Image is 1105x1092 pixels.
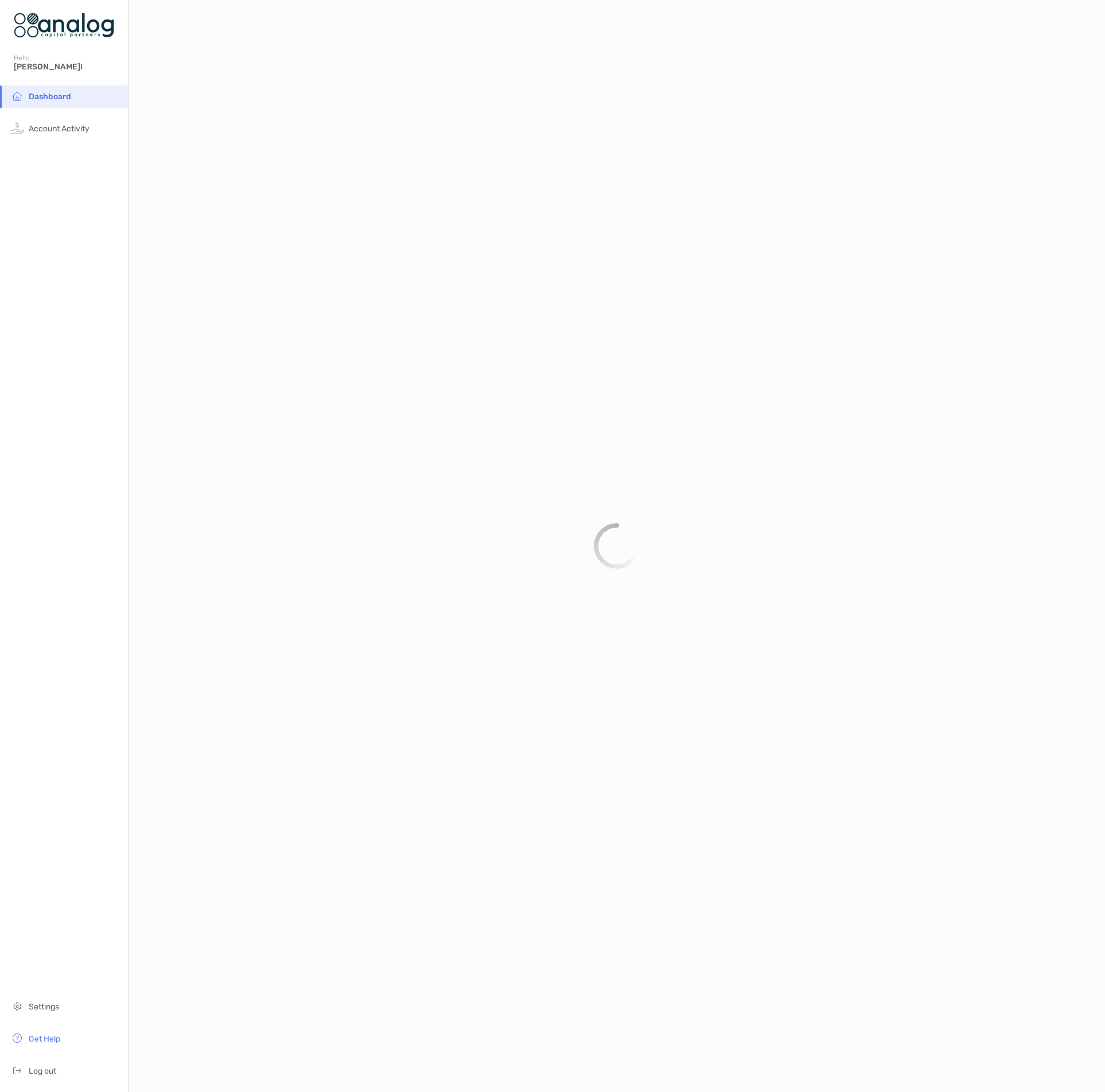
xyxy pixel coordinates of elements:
span: Settings [29,1002,59,1012]
img: household icon [10,89,24,103]
img: settings icon [10,999,24,1013]
img: logout icon [10,1063,24,1077]
span: Dashboard [29,92,71,102]
img: Zoe Logo [14,5,114,46]
span: Account Activity [29,124,90,134]
span: [PERSON_NAME]! [14,62,121,72]
span: Log out [29,1066,56,1076]
img: activity icon [10,121,24,135]
img: get-help icon [10,1031,24,1045]
span: Get Help [29,1034,60,1044]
